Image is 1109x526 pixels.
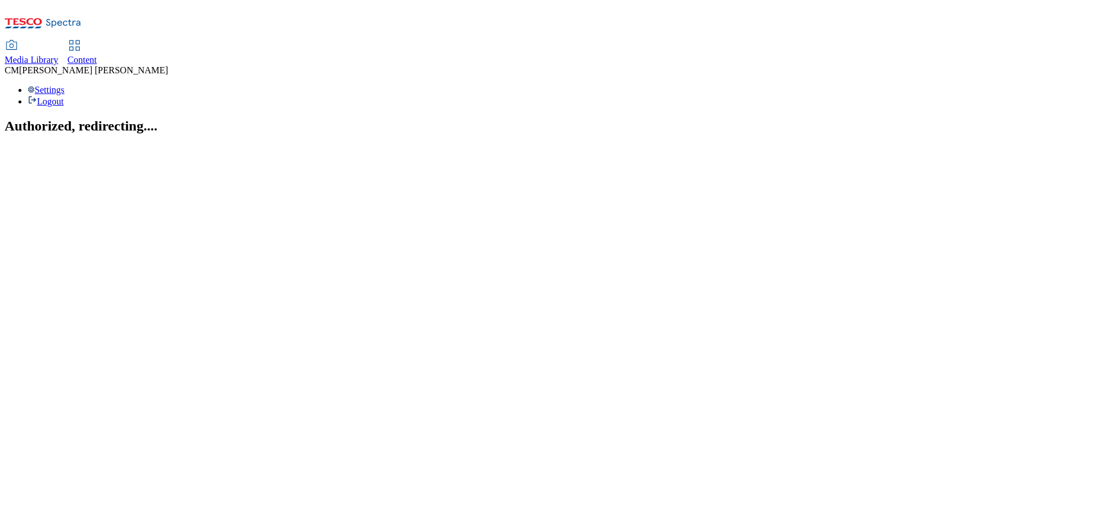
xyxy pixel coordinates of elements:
span: Content [68,55,97,65]
a: Content [68,41,97,65]
h2: Authorized, redirecting.... [5,118,1104,134]
span: [PERSON_NAME] [PERSON_NAME] [19,65,168,75]
span: CM [5,65,19,75]
a: Media Library [5,41,58,65]
span: Media Library [5,55,58,65]
a: Settings [28,85,65,95]
a: Logout [28,96,64,106]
